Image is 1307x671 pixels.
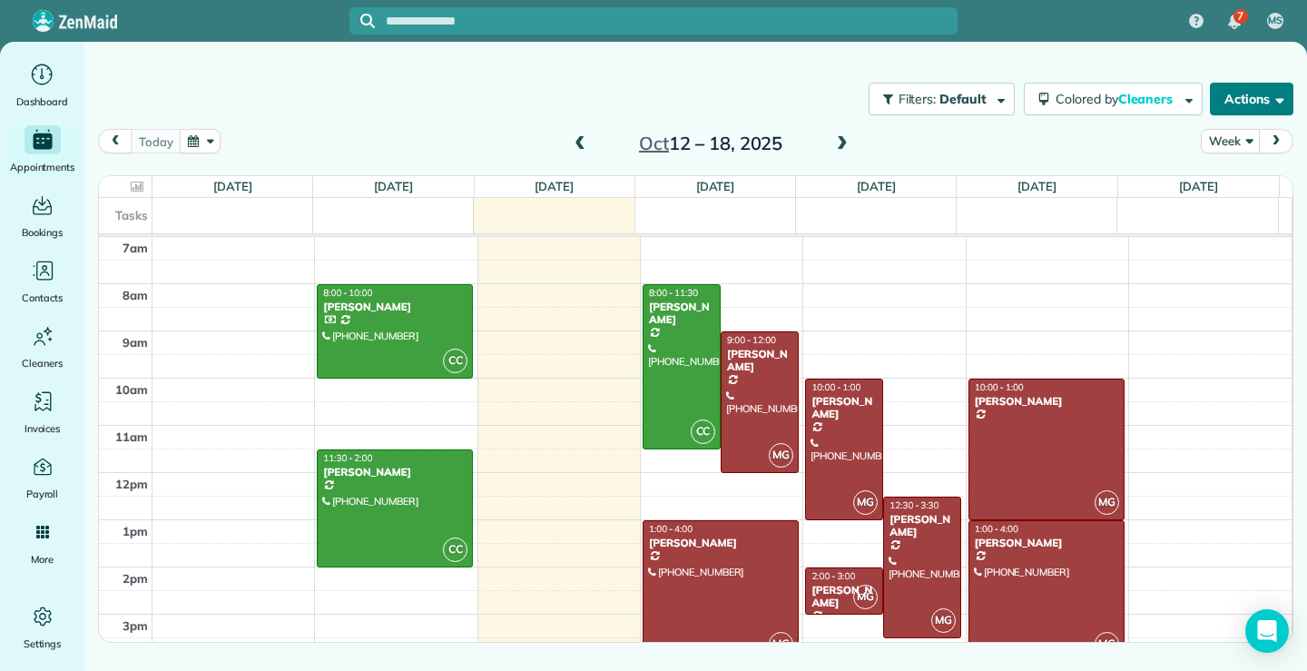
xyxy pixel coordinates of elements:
button: next [1259,129,1293,153]
button: today [131,129,181,153]
a: [DATE] [1017,179,1056,193]
button: Focus search [349,14,375,28]
h2: 12 – 18, 2025 [597,133,824,153]
span: More [31,550,54,568]
span: 11am [115,429,148,444]
span: 1:00 - 4:00 [649,523,693,535]
span: MS [1268,14,1282,28]
span: Bookings [22,223,64,242]
span: 10:00 - 1:00 [975,381,1024,393]
span: Cleaners [22,354,63,372]
div: [PERSON_NAME] [322,301,467,313]
a: [DATE] [374,179,413,193]
span: 7am [123,241,148,255]
a: [DATE] [535,179,574,193]
div: [PERSON_NAME] [648,301,715,327]
span: MG [853,490,878,515]
a: Payroll [7,452,77,503]
span: Invoices [25,419,61,438]
span: 11:30 - 2:00 [323,452,372,464]
button: Filters: Default [869,83,1015,115]
a: Settings [7,602,77,653]
span: MG [769,632,793,656]
a: Bookings [7,191,77,242]
span: 10am [115,382,148,397]
span: 2pm [123,571,148,586]
a: Appointments [7,125,77,176]
div: [PERSON_NAME] [648,537,793,549]
span: 9am [123,335,148,350]
a: Filters: Default [860,83,1015,115]
a: Contacts [7,256,77,307]
div: [PERSON_NAME] [974,537,1119,549]
span: MG [931,608,956,633]
span: 12:30 - 3:30 [889,499,938,511]
span: CC [443,538,467,562]
span: CC [443,349,467,373]
span: Dashboard [16,93,68,111]
span: 8am [123,288,148,302]
span: Tasks [115,208,148,222]
span: MG [853,585,878,609]
span: MG [1095,490,1119,515]
span: MG [1095,632,1119,656]
div: [PERSON_NAME] [811,584,878,610]
button: Colored byCleaners [1024,83,1203,115]
svg: Focus search [360,14,375,28]
button: Actions [1210,83,1293,115]
span: Payroll [26,485,59,503]
span: 1pm [123,524,148,538]
span: Filters: [899,91,937,107]
a: [DATE] [857,179,896,193]
span: 7 [1237,9,1243,24]
div: [PERSON_NAME] [974,395,1119,408]
div: [PERSON_NAME] [811,395,878,421]
span: 9:00 - 12:00 [727,334,776,346]
button: prev [98,129,133,153]
span: 3pm [123,618,148,633]
span: MG [769,443,793,468]
span: 2:00 - 3:00 [811,570,855,582]
span: 10:00 - 1:00 [811,381,860,393]
span: CC [691,419,715,444]
span: Cleaners [1118,91,1176,107]
div: [PERSON_NAME] [889,513,956,539]
span: 8:00 - 11:30 [649,287,698,299]
span: Default [939,91,988,107]
span: Contacts [22,289,63,307]
a: Dashboard [7,60,77,111]
div: 7 unread notifications [1215,2,1253,42]
button: Week [1201,129,1260,153]
a: [DATE] [213,179,252,193]
a: Invoices [7,387,77,438]
div: [PERSON_NAME] [726,348,793,374]
span: Appointments [10,158,75,176]
span: 12pm [115,477,148,491]
div: Open Intercom Messenger [1245,609,1289,653]
span: Oct [639,132,669,154]
span: Settings [24,635,62,653]
span: Colored by [1056,91,1179,107]
span: 8:00 - 10:00 [323,287,372,299]
a: [DATE] [696,179,735,193]
div: [PERSON_NAME] [322,466,467,479]
a: Cleaners [7,321,77,372]
span: 1:00 - 4:00 [975,523,1018,535]
a: [DATE] [1179,179,1218,193]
